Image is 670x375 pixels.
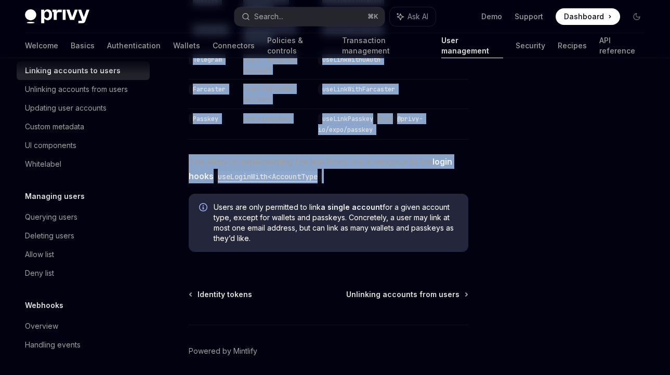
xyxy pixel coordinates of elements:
div: Search... [254,10,283,23]
code: useLinkWithOAuth [318,55,385,65]
td: Links passkey [239,109,314,140]
div: Unlinking accounts from users [25,83,128,96]
span: The steps to implementing the link flows are analogous to the . [189,154,468,183]
a: API reference [599,33,645,58]
a: Policies & controls [267,33,330,58]
a: Transaction management [342,33,429,58]
a: Demo [481,11,502,22]
a: Whitelabel [17,155,150,173]
a: Powered by Mintlify [189,346,257,356]
span: Ask AI [408,11,428,22]
div: Querying users [25,211,77,223]
code: Farcaster [189,84,230,95]
a: Connectors [213,33,255,58]
a: Recipes [558,33,587,58]
a: Identity tokens [190,289,252,300]
a: Dashboard [556,8,620,25]
a: Authentication [107,33,161,58]
button: Ask AI [390,7,436,26]
button: Toggle dark mode [628,8,645,25]
div: Whitelabel [25,158,61,170]
td: Links Telegram account [239,50,314,79]
div: Custom metadata [25,120,84,133]
h5: Webhooks [25,299,63,312]
a: Updating user accounts [17,99,150,117]
a: User management [441,33,503,58]
a: Allow list [17,245,150,264]
a: Support [515,11,543,22]
div: Handling events [25,339,81,351]
div: Deny list [25,267,54,279]
td: from [314,109,468,140]
a: Custom metadata [17,117,150,136]
code: useLinkWithFarcaster [318,84,399,95]
div: Overview [25,320,58,332]
code: @privy-io/expo/passkey [318,114,423,135]
a: Unlinking accounts from users [346,289,467,300]
strong: a single account [321,203,383,211]
td: Links Farcaster account [239,79,314,109]
a: Overview [17,317,150,336]
div: Deleting users [25,230,74,242]
img: dark logo [25,9,89,24]
a: UI components [17,136,150,155]
a: login hooksuseLoginWith<AccountType [189,156,452,181]
div: UI components [25,139,76,152]
code: useLinkPasskey [318,114,377,124]
a: Querying users [17,208,150,226]
a: Basics [71,33,95,58]
span: Dashboard [564,11,604,22]
span: Unlinking accounts from users [346,289,459,300]
button: Search...⌘K [234,7,385,26]
a: Security [516,33,545,58]
svg: Info [199,203,209,213]
code: Passkey [189,114,222,124]
a: Deleting users [17,226,150,245]
a: Wallets [173,33,200,58]
code: useLoginWith<AccountType [214,171,322,182]
span: Users are only permitted to link for a given account type, except for wallets and passkeys. Concr... [214,202,458,244]
a: Welcome [25,33,58,58]
a: Deny list [17,264,150,283]
a: Unlinking accounts from users [17,80,150,99]
div: Updating user accounts [25,102,107,114]
code: Telegram [189,55,226,65]
span: Identity tokens [198,289,252,300]
h5: Managing users [25,190,85,203]
div: Allow list [25,248,54,261]
span: ⌘ K [367,12,378,21]
a: Handling events [17,336,150,354]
